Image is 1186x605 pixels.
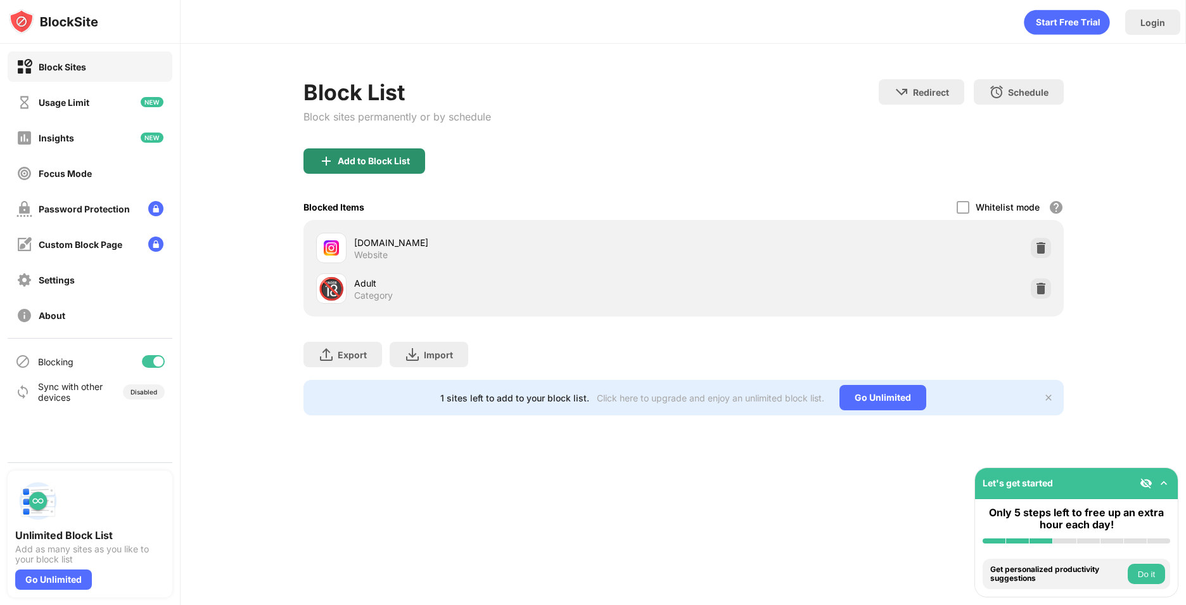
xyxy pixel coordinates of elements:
img: push-block-list.svg [15,478,61,524]
img: eye-not-visible.svg [1140,477,1152,490]
img: lock-menu.svg [148,237,163,252]
div: Get personalized productivity suggestions [990,565,1125,583]
div: Block Sites [39,62,86,72]
div: Add as many sites as you like to your block list [15,544,165,564]
div: Go Unlimited [15,569,92,590]
div: Custom Block Page [39,239,122,250]
div: Settings [39,275,75,285]
img: favicons [324,240,339,256]
iframe: Sign in with Google Dialog [926,13,1173,143]
img: new-icon.svg [141,133,163,143]
div: Unlimited Block List [15,529,165,542]
div: 1 sites left to add to your block list. [440,393,589,403]
img: customize-block-page-off.svg [16,237,32,252]
div: About [39,310,65,321]
div: Blocked Items [303,202,364,212]
img: blocking-icon.svg [15,354,30,369]
div: Go Unlimited [839,385,926,410]
img: insights-off.svg [16,130,32,146]
img: password-protection-off.svg [16,201,32,217]
div: Block List [303,79,491,105]
div: Redirect [913,87,949,98]
div: Whitelist mode [976,202,1040,212]
img: settings-off.svg [16,272,32,288]
div: Block sites permanently or by schedule [303,110,491,123]
img: new-icon.svg [141,97,163,107]
button: Do it [1128,564,1165,584]
div: 🔞 [318,276,345,302]
div: Website [354,249,388,261]
img: omni-setup-toggle.svg [1157,477,1170,490]
img: sync-icon.svg [15,384,30,400]
div: Import [424,349,453,360]
div: animation [1024,10,1110,35]
img: block-on.svg [16,59,32,75]
div: Add to Block List [338,156,410,166]
div: Disabled [131,388,157,396]
img: lock-menu.svg [148,201,163,216]
img: logo-blocksite.svg [9,9,98,34]
div: Adult [354,276,684,290]
div: [DOMAIN_NAME] [354,236,684,249]
img: time-usage-off.svg [16,94,32,110]
div: Click here to upgrade and enjoy an unlimited block list. [597,393,824,403]
div: Only 5 steps left to free up an extra hour each day! [983,507,1170,531]
img: focus-off.svg [16,166,32,181]
div: Sync with other devices [38,381,103,403]
div: Category [354,290,393,301]
img: about-off.svg [16,308,32,323]
div: Insights [39,133,74,143]
img: x-button.svg [1043,393,1054,403]
div: Focus Mode [39,168,92,179]
div: Usage Limit [39,97,89,108]
div: Password Protection [39,204,130,214]
div: Blocking [38,356,73,367]
div: Let's get started [983,478,1053,488]
div: Export [338,349,367,360]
